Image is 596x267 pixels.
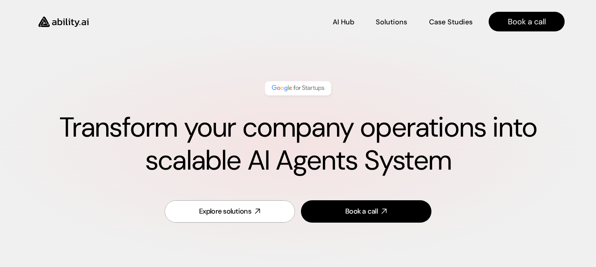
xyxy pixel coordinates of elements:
div: Book a call [345,207,378,216]
div: Explore solutions [199,207,251,216]
a: Explore solutions [165,200,295,223]
p: Case Studies [429,17,473,27]
a: Book a call [489,12,565,31]
h1: Transform your company operations into scalable AI Agents System [31,111,565,177]
nav: Main navigation [100,12,565,31]
p: Book a call [508,16,546,27]
a: Case Studies [429,15,473,29]
p: AI Hub [333,17,354,27]
a: AI Hub [333,15,354,29]
p: Solutions [376,17,407,27]
a: Book a call [301,200,431,223]
a: Solutions [376,15,407,29]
